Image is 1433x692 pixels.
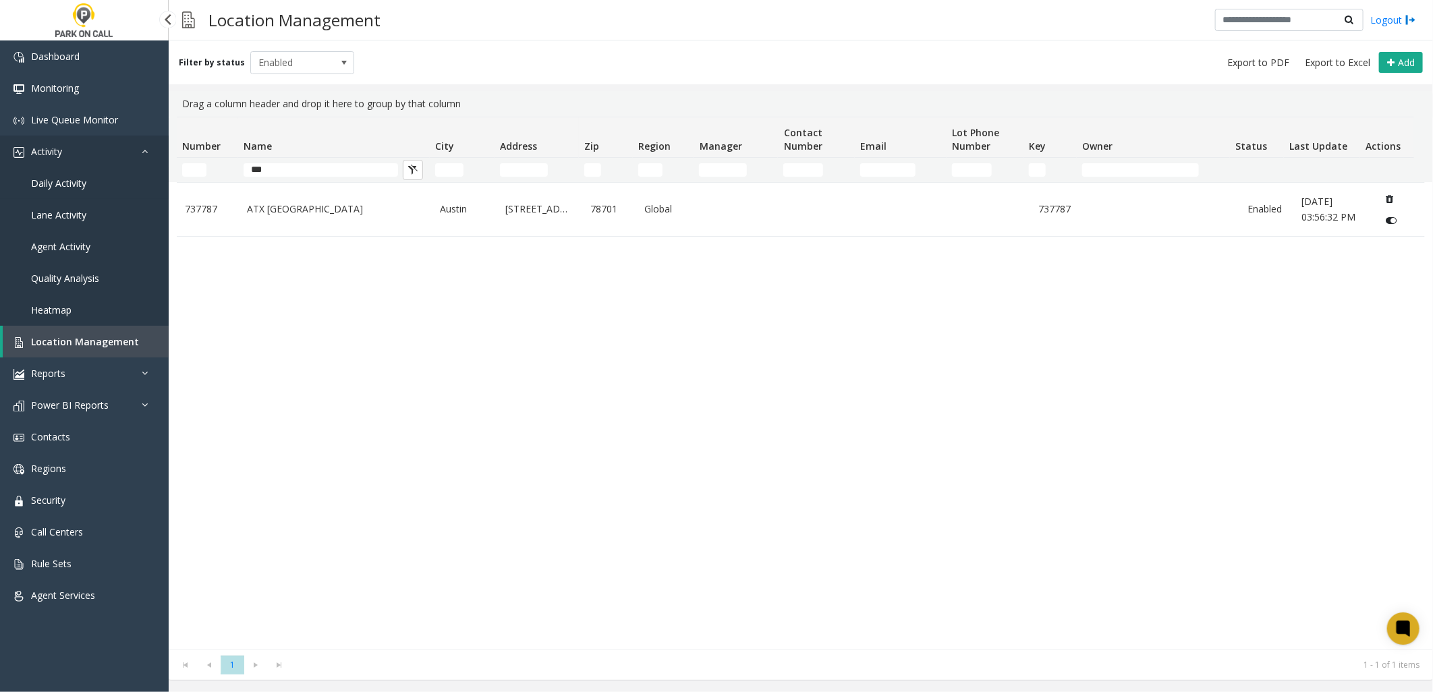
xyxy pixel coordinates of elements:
[182,3,195,36] img: pageIcon
[1227,56,1289,69] span: Export to PDF
[13,147,24,158] img: 'icon'
[202,3,387,36] h3: Location Management
[579,158,632,182] td: Zip Filter
[31,335,139,348] span: Location Management
[221,656,244,674] span: Page 1
[1083,140,1113,152] span: Owner
[1379,188,1401,210] button: Delete
[1082,163,1199,177] input: Owner Filter
[238,158,430,182] td: Name Filter
[1398,56,1415,69] span: Add
[700,140,742,152] span: Manager
[177,91,1425,117] div: Drag a column header and drop it here to group by that column
[300,659,1420,670] kendo-pager-info: 1 - 1 of 1 items
[13,496,24,507] img: 'icon'
[185,202,231,217] a: 737787
[1379,52,1423,74] button: Add
[1029,140,1046,152] span: Key
[179,57,245,69] label: Filter by status
[500,163,547,177] input: Address Filter
[13,464,24,475] img: 'icon'
[860,163,916,177] input: Email Filter
[13,337,24,348] img: 'icon'
[1360,158,1414,182] td: Actions Filter
[182,163,206,177] input: Number Filter
[1299,53,1376,72] button: Export to Excel
[1305,56,1370,69] span: Export to Excel
[1029,163,1046,177] input: Key Filter
[860,140,887,152] span: Email
[244,140,272,152] span: Name
[13,432,24,443] img: 'icon'
[784,126,822,152] span: Contact Number
[247,202,424,217] a: ATX [GEOGRAPHIC_DATA]
[505,202,574,217] a: [STREET_ADDRESS]
[638,140,671,152] span: Region
[1039,202,1077,217] a: 737787
[31,304,72,316] span: Heatmap
[3,326,169,357] a: Location Management
[31,208,86,221] span: Lane Activity
[251,52,333,74] span: Enabled
[31,462,66,475] span: Regions
[633,158,694,182] td: Region Filter
[177,158,238,182] td: Number Filter
[952,163,992,177] input: Lot Phone Number Filter
[694,158,778,182] td: Manager Filter
[31,494,65,507] span: Security
[778,158,855,182] td: Contact Number Filter
[699,163,746,177] input: Manager Filter
[31,525,83,538] span: Call Centers
[31,589,95,602] span: Agent Services
[31,430,70,443] span: Contacts
[1247,202,1285,217] a: Enabled
[13,559,24,570] img: 'icon'
[403,160,423,180] button: Clear
[31,113,118,126] span: Live Queue Monitor
[1222,53,1295,72] button: Export to PDF
[1023,158,1077,182] td: Key Filter
[440,202,489,217] a: Austin
[501,140,538,152] span: Address
[645,202,691,217] a: Global
[31,399,109,411] span: Power BI Reports
[1301,194,1363,225] a: [DATE] 03:56:32 PM
[435,163,463,177] input: City Filter
[31,177,86,190] span: Daily Activity
[1370,13,1416,27] a: Logout
[495,158,579,182] td: Address Filter
[31,82,79,94] span: Monitoring
[182,140,221,152] span: Number
[13,591,24,602] img: 'icon'
[13,369,24,380] img: 'icon'
[13,52,24,63] img: 'icon'
[1360,117,1414,158] th: Actions
[1077,158,1230,182] td: Owner Filter
[13,401,24,411] img: 'icon'
[31,240,90,253] span: Agent Activity
[585,140,600,152] span: Zip
[13,527,24,538] img: 'icon'
[953,126,1000,152] span: Lot Phone Number
[947,158,1023,182] td: Lot Phone Number Filter
[1301,195,1355,223] span: [DATE] 03:56:32 PM
[590,202,628,217] a: 78701
[31,50,80,63] span: Dashboard
[435,140,454,152] span: City
[244,163,398,177] input: Name Filter
[169,117,1433,650] div: Data table
[638,163,663,177] input: Region Filter
[31,272,99,285] span: Quality Analysis
[1379,210,1404,231] button: Disable
[31,145,62,158] span: Activity
[584,163,601,177] input: Zip Filter
[783,163,823,177] input: Contact Number Filter
[31,557,72,570] span: Rule Sets
[13,84,24,94] img: 'icon'
[1289,140,1347,152] span: Last Update
[855,158,947,182] td: Email Filter
[31,367,65,380] span: Reports
[1230,158,1283,182] td: Status Filter
[1284,158,1361,182] td: Last Update Filter
[1230,117,1283,158] th: Status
